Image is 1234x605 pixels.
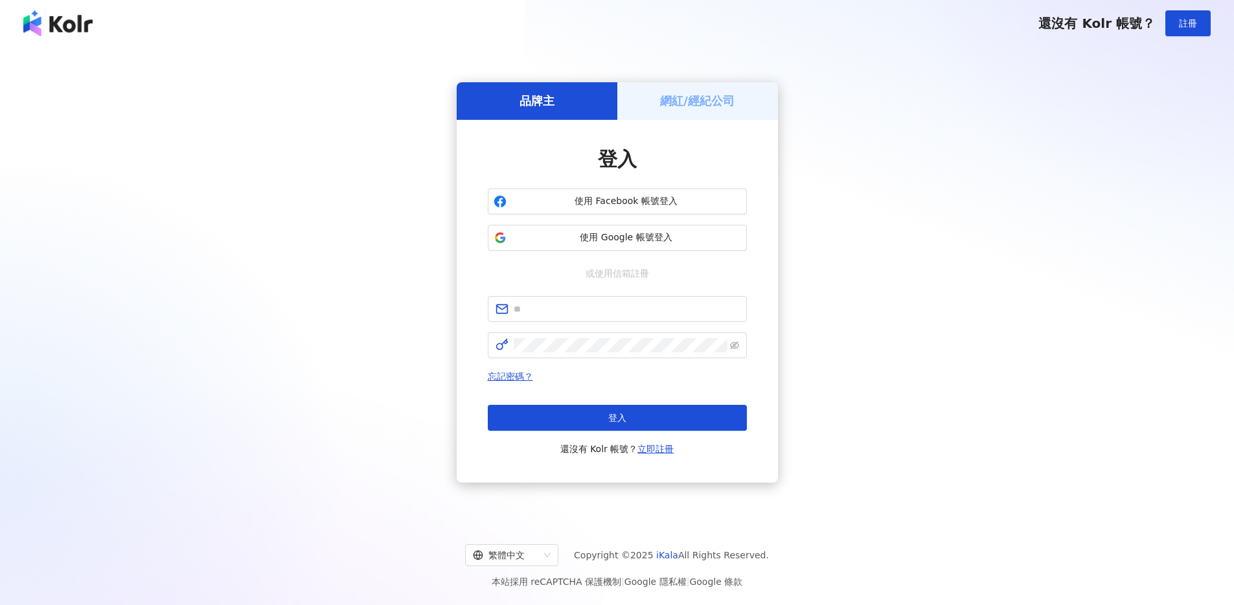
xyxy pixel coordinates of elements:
[660,93,735,109] h5: 網紅/經紀公司
[488,225,747,251] button: 使用 Google 帳號登入
[687,576,690,587] span: |
[637,444,674,454] a: 立即註冊
[1179,18,1197,29] span: 註冊
[1038,16,1155,31] span: 還沒有 Kolr 帳號？
[577,266,658,280] span: 或使用信箱註冊
[621,576,624,587] span: |
[512,195,741,208] span: 使用 Facebook 帳號登入
[689,576,742,587] a: Google 條款
[488,371,533,382] a: 忘記密碼？
[730,341,739,350] span: eye-invisible
[488,405,747,431] button: 登入
[473,545,539,565] div: 繁體中文
[492,574,742,589] span: 本站採用 reCAPTCHA 保護機制
[1165,10,1211,36] button: 註冊
[624,576,687,587] a: Google 隱私權
[598,148,637,170] span: 登入
[512,231,741,244] span: 使用 Google 帳號登入
[488,188,747,214] button: 使用 Facebook 帳號登入
[23,10,93,36] img: logo
[560,441,674,457] span: 還沒有 Kolr 帳號？
[656,550,678,560] a: iKala
[608,413,626,423] span: 登入
[574,547,769,563] span: Copyright © 2025 All Rights Reserved.
[520,93,554,109] h5: 品牌主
